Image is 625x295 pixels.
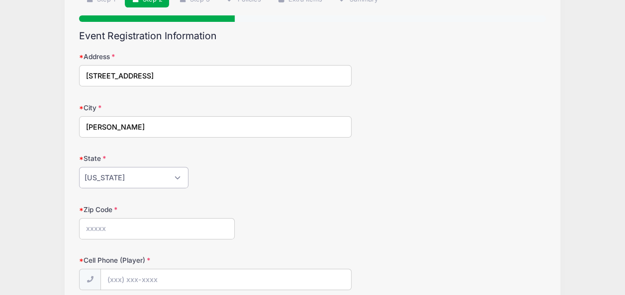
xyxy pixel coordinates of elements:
[79,153,235,163] label: State
[79,52,235,62] label: Address
[79,218,235,239] input: xxxxx
[79,205,235,215] label: Zip Code
[79,103,235,113] label: City
[79,30,546,42] h2: Event Registration Information
[79,255,235,265] label: Cell Phone (Player)
[100,269,352,290] input: (xxx) xxx-xxxx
